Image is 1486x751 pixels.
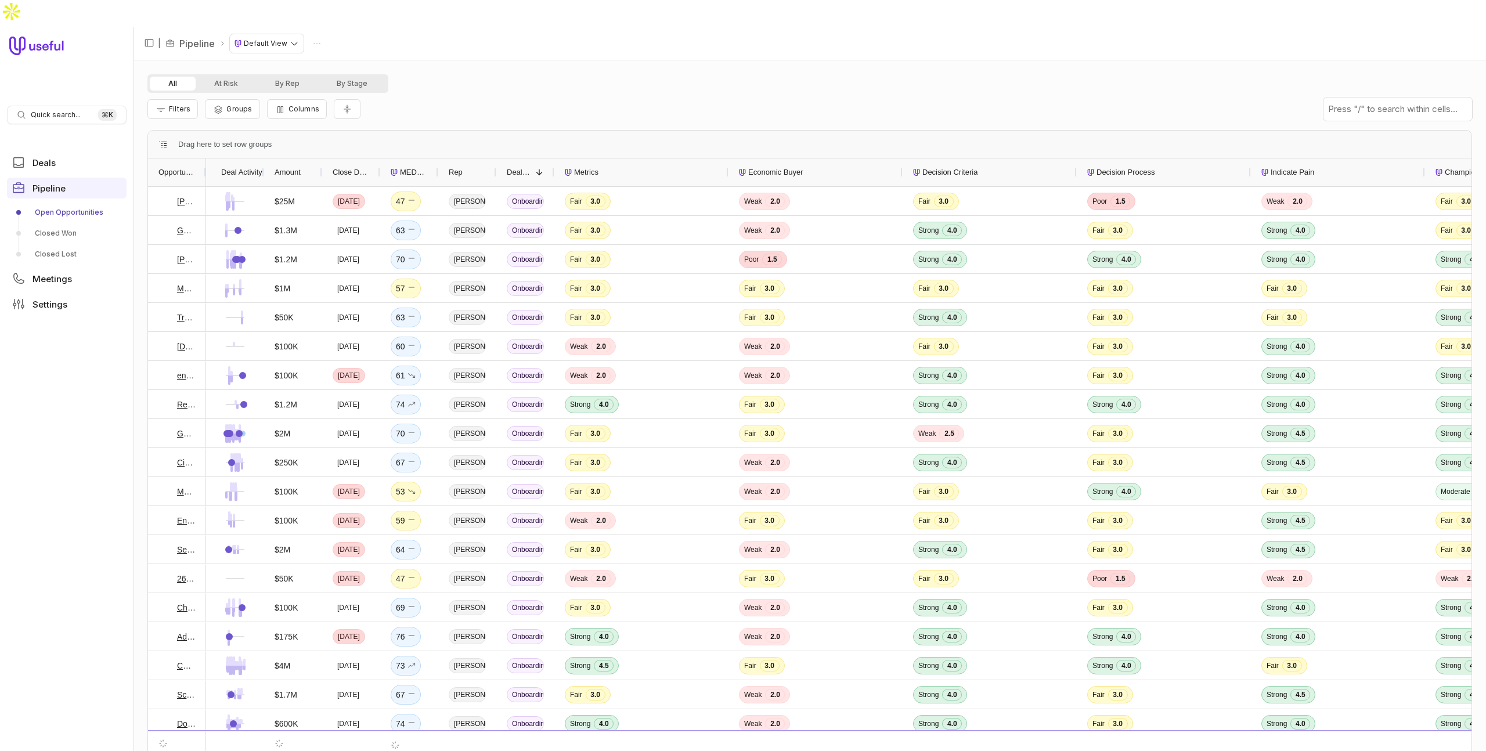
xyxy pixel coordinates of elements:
div: $25M [275,194,295,208]
span: [PERSON_NAME] [449,368,486,383]
span: Weak [1267,197,1284,206]
div: $250K [275,456,298,470]
div: 61 [396,369,416,382]
div: 63 [396,223,416,237]
div: Decision Process [1087,158,1240,186]
span: No change [407,223,416,237]
span: 3.0 [1108,457,1128,468]
span: Fair [1267,313,1279,322]
a: Deals [7,152,127,173]
span: 3.0 [934,196,954,207]
span: Decision Process [1097,165,1155,179]
span: No change [407,281,416,295]
span: 2.5 [939,428,959,439]
time: [DATE] [337,458,359,467]
span: 3.0 [1456,341,1476,352]
span: Strong [1267,255,1287,264]
span: [PERSON_NAME] [449,223,486,238]
time: [DATE] [338,371,360,380]
a: Guidepoint - Target Account Deal [177,427,196,441]
span: 2.0 [591,370,611,381]
a: Maritz LLC - Jordi [177,281,196,295]
span: Onboarding [507,223,544,238]
span: 4.0 [1290,399,1310,410]
div: 57 [396,281,416,295]
time: [DATE] [337,429,359,438]
span: Fair [570,458,582,467]
span: Strong [570,400,590,409]
span: [PERSON_NAME] [449,397,486,412]
span: 3.0 [934,486,954,497]
span: Filters [169,104,190,113]
span: Fair [1092,342,1105,351]
button: Columns [267,99,327,119]
span: Strong [1267,545,1287,554]
span: 4.5 [1290,515,1310,526]
span: Columns [288,104,319,113]
span: Strong [1441,371,1461,380]
a: Travelers - Revived [177,310,196,324]
span: 2.0 [765,544,785,555]
div: $1.2M [275,252,297,266]
a: Cimpress [177,456,196,470]
span: Strong [918,371,939,380]
span: 2.0 [591,515,611,526]
span: Fair [1092,226,1105,235]
time: [DATE] [337,400,359,409]
span: 3.0 [1108,428,1128,439]
span: 3.0 [586,312,605,323]
span: 4.0 [1465,457,1484,468]
span: Strong [918,255,939,264]
span: Fair [1092,516,1105,525]
span: Fair [744,429,756,438]
span: Fair [1441,197,1453,206]
span: Pipeline [33,184,66,193]
span: 2.0 [765,370,785,381]
span: Fair [918,197,930,206]
span: Strong [1092,400,1113,409]
a: Meetings [7,268,127,289]
span: Settings [33,300,67,309]
span: Indicate Pain [1271,165,1314,179]
span: 3.0 [1108,341,1128,352]
span: Onboarding [507,281,544,296]
span: Fair [918,487,930,496]
span: 3.0 [586,544,605,555]
span: [PERSON_NAME] [449,252,486,267]
div: 70 [396,252,416,266]
span: 3.0 [934,341,954,352]
span: | [158,37,161,50]
span: 4.0 [1290,370,1310,381]
a: Pipeline [7,178,127,198]
span: 3.0 [1456,515,1476,526]
span: Fair [570,487,582,496]
span: Fair [570,226,582,235]
div: 74 [396,398,416,411]
a: Closed Won [7,224,127,243]
span: Fair [1441,226,1453,235]
a: Settings [7,294,127,315]
span: Weak [744,226,762,235]
span: 3.0 [586,428,605,439]
span: 3.0 [1108,544,1128,555]
div: 59 [396,514,416,528]
span: 4.5 [1465,428,1484,439]
span: Quick search... [31,110,81,120]
div: $2M [275,427,290,441]
span: 4.0 [942,254,962,265]
a: Rempar Solutions [177,398,196,411]
span: Strong [1267,226,1287,235]
span: 3.0 [1282,283,1302,294]
span: Strong [1441,255,1461,264]
span: Strong [1267,371,1287,380]
span: [PERSON_NAME] [449,194,486,209]
div: 63 [396,310,416,324]
span: [PERSON_NAME] [449,339,486,354]
span: Fair [1092,313,1105,322]
span: Fair [570,197,582,206]
span: 4.0 [942,457,962,468]
span: 3.0 [1282,486,1302,497]
button: Actions [308,35,326,52]
span: 4.5 [1290,457,1310,468]
a: Getsaral - oauth partnership [177,223,196,237]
